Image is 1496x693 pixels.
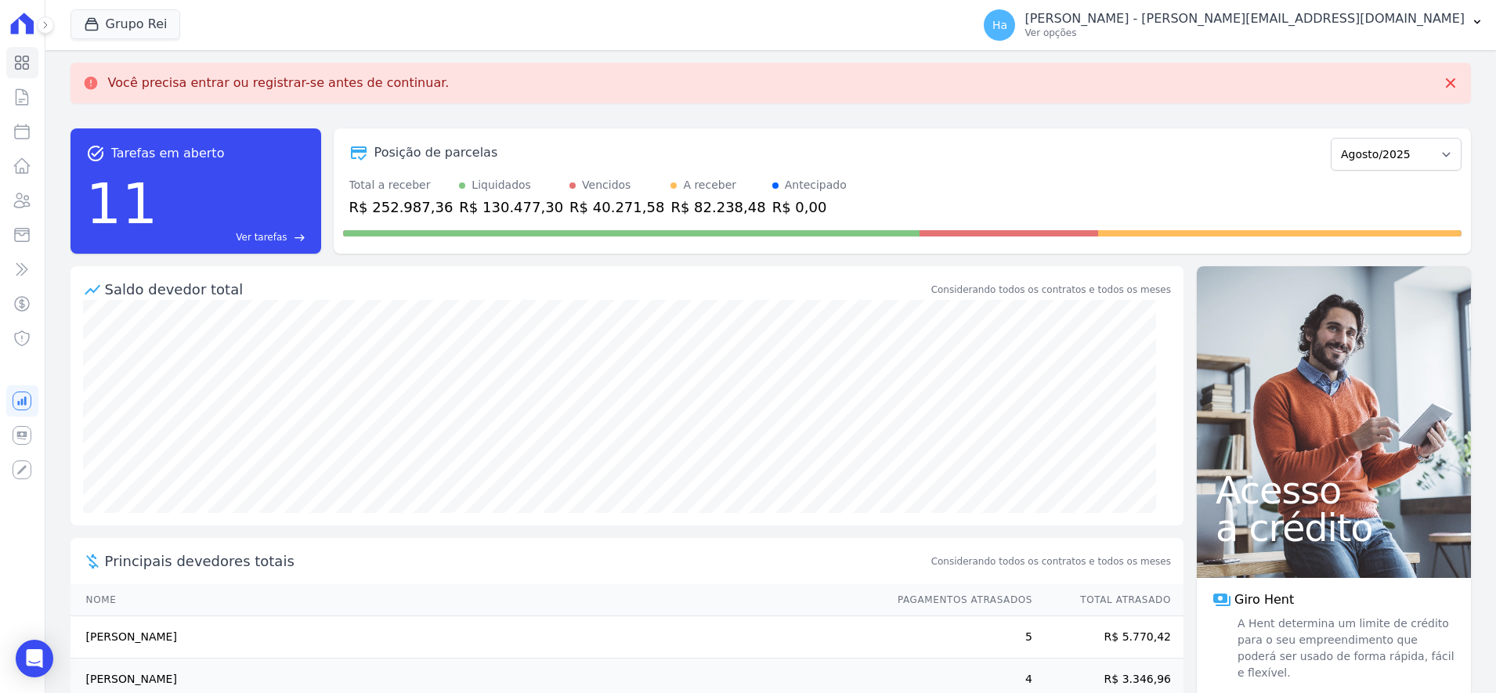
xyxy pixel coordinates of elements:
span: A Hent determina um limite de crédito para o seu empreendimento que poderá ser usado de forma ráp... [1234,615,1455,681]
span: Giro Hent [1234,590,1294,609]
a: Ver tarefas east [164,230,305,244]
span: east [294,232,305,244]
span: Ha [992,20,1007,31]
th: Pagamentos Atrasados [883,584,1033,616]
td: 5 [883,616,1033,659]
span: a crédito [1216,509,1452,547]
div: R$ 82.238,48 [670,197,765,218]
td: [PERSON_NAME] [70,616,883,659]
p: Você precisa entrar ou registrar-se antes de continuar. [108,75,450,91]
span: Considerando todos os contratos e todos os meses [931,554,1171,568]
span: Ver tarefas [236,230,287,244]
div: Considerando todos os contratos e todos os meses [931,283,1171,297]
button: Ha [PERSON_NAME] - [PERSON_NAME][EMAIL_ADDRESS][DOMAIN_NAME] Ver opções [971,3,1496,47]
div: Liquidados [472,177,531,193]
td: R$ 5.770,42 [1033,616,1183,659]
div: A receber [683,177,736,193]
div: R$ 130.477,30 [459,197,563,218]
span: task_alt [86,144,105,163]
div: Posição de parcelas [374,143,498,162]
div: R$ 252.987,36 [349,197,453,218]
span: Principais devedores totais [105,550,928,572]
p: Ver opções [1024,27,1465,39]
div: 11 [86,163,158,244]
div: Open Intercom Messenger [16,640,53,677]
th: Total Atrasado [1033,584,1183,616]
button: Grupo Rei [70,9,181,39]
div: Antecipado [785,177,847,193]
div: R$ 40.271,58 [569,197,664,218]
div: Saldo devedor total [105,279,928,300]
span: Tarefas em aberto [111,144,225,163]
div: R$ 0,00 [772,197,847,218]
p: [PERSON_NAME] - [PERSON_NAME][EMAIL_ADDRESS][DOMAIN_NAME] [1024,11,1465,27]
div: Vencidos [582,177,631,193]
span: Acesso [1216,471,1452,509]
div: Total a receber [349,177,453,193]
th: Nome [70,584,883,616]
